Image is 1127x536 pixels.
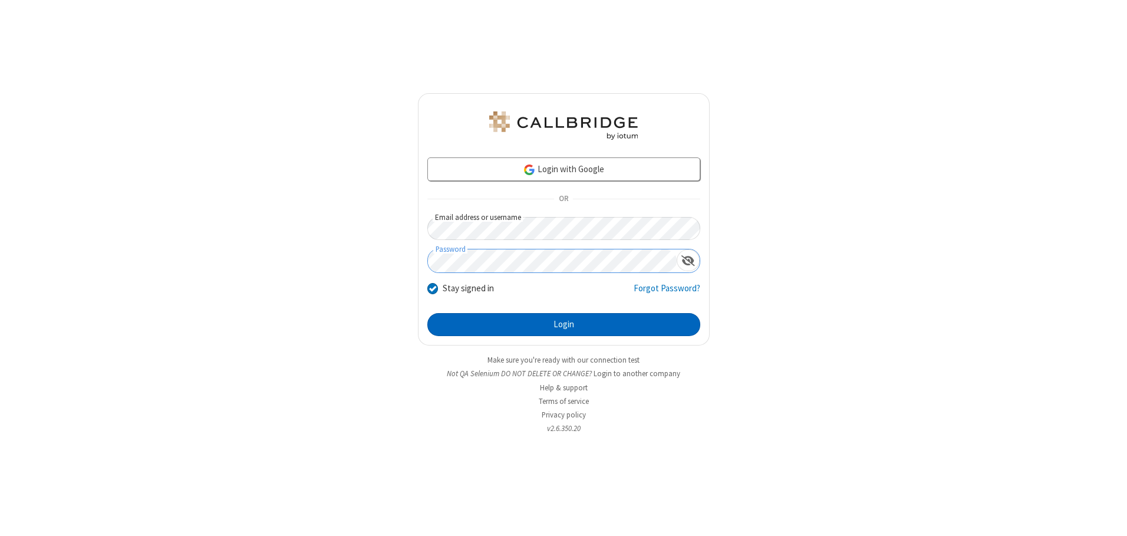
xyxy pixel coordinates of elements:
li: v2.6.350.20 [418,423,710,434]
input: Email address or username [427,217,700,240]
a: Make sure you're ready with our connection test [487,355,640,365]
a: Help & support [540,383,588,393]
img: google-icon.png [523,163,536,176]
label: Stay signed in [443,282,494,295]
a: Privacy policy [542,410,586,420]
a: Login with Google [427,157,700,181]
a: Forgot Password? [634,282,700,304]
button: Login to another company [594,368,680,379]
a: Terms of service [539,396,589,406]
li: Not QA Selenium DO NOT DELETE OR CHANGE? [418,368,710,379]
button: Login [427,313,700,337]
span: OR [554,191,573,208]
div: Show password [677,249,700,271]
img: QA Selenium DO NOT DELETE OR CHANGE [487,111,640,140]
input: Password [428,249,677,272]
